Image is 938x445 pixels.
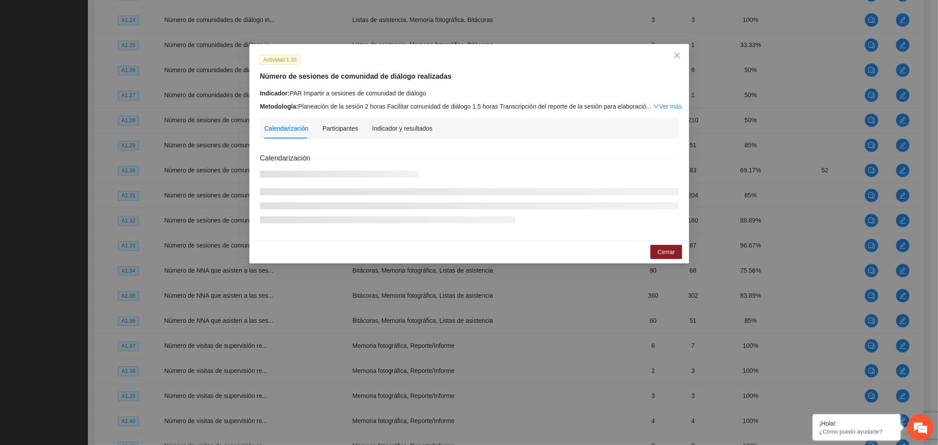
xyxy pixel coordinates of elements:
a: Expand [653,103,682,110]
button: Close [665,44,689,68]
span: No hay ninguna conversación en curso [22,130,150,219]
button: Cerrar [650,245,682,259]
span: Calendarización [260,153,318,164]
strong: Indicador: [260,90,290,97]
p: ¿Cómo puedo ayudarte? [819,428,894,435]
div: Indicador y resultados [372,124,432,133]
div: ¡Hola! [819,420,894,427]
span: close [674,52,681,59]
div: Chatear ahora [47,233,125,249]
h5: Número de sesiones de comunidad de diálogo realizadas [260,71,679,82]
span: ... [646,103,651,110]
span: down [653,103,659,109]
span: Actividad 1.33 [260,55,300,65]
div: Minimizar ventana de chat en vivo [144,4,165,26]
strong: Metodología: [260,103,298,110]
div: Calendarización [264,124,308,133]
div: Participantes [322,124,358,133]
span: Cerrar [657,247,675,257]
div: Planeación de la sesión 2 horas Facilitar comunidad de diálogo 1.5 horas Transcripción del report... [260,102,679,111]
div: PAR Impartir a sesiones de comunidad de diálogo [260,88,679,98]
div: Conversaciones [46,45,148,56]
